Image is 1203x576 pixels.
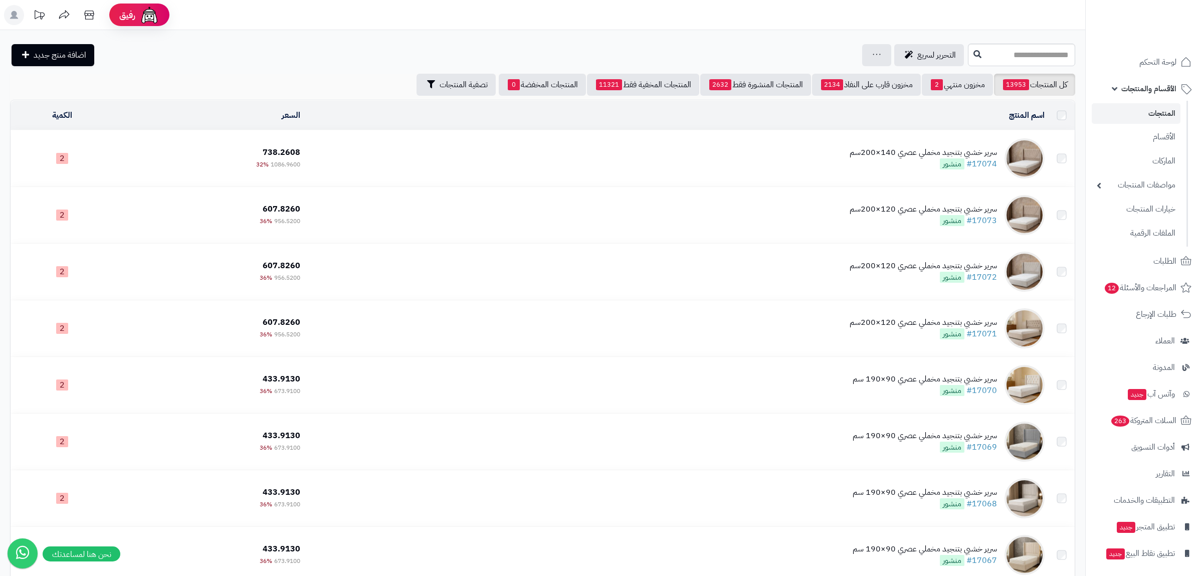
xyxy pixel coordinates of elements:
span: 673.9100 [274,556,300,565]
img: سرير خشبي بتنجيد مخملي عصري 120×200سم [1005,308,1045,348]
span: 2 [56,379,68,391]
a: تحديثات المنصة [27,5,52,28]
a: مخزون منتهي2 [922,74,993,96]
a: #17072 [966,271,997,283]
a: الطلبات [1092,249,1197,273]
span: 2 [56,493,68,504]
a: السعر [282,109,300,121]
span: طلبات الإرجاع [1136,307,1176,321]
span: أدوات التسويق [1131,440,1175,454]
span: المراجعات والأسئلة [1104,281,1176,295]
span: 956.5200 [274,217,300,226]
a: #17068 [966,498,997,510]
span: 2 [56,323,68,334]
span: 263 [1111,416,1129,427]
img: سرير خشبي بتنجيد مخملي عصري 90×190 سم [1005,422,1045,462]
a: مخزون قارب على النفاذ2134 [812,74,921,96]
img: سرير خشبي بتنجيد مخملي عصري 90×190 سم [1005,535,1045,575]
a: المنتجات المخفية فقط11321 [587,74,699,96]
a: الملفات الرقمية [1092,223,1180,244]
span: 36% [260,330,272,339]
span: 11321 [596,79,622,90]
span: 2 [56,153,68,164]
span: 433.9130 [263,486,300,498]
img: سرير خشبي بتنجيد مخملي عصري 120×200سم [1005,195,1045,235]
span: التقارير [1156,467,1175,481]
span: 36% [260,387,272,396]
a: وآتس آبجديد [1092,382,1197,406]
a: مواصفات المنتجات [1092,174,1180,196]
span: لوحة التحكم [1139,55,1176,69]
a: طلبات الإرجاع [1092,302,1197,326]
span: 36% [260,217,272,226]
span: 32% [256,160,269,169]
span: 433.9130 [263,430,300,442]
span: المدونة [1153,360,1175,374]
span: 2 [931,79,943,90]
a: لوحة التحكم [1092,50,1197,74]
span: الطلبات [1153,254,1176,268]
div: سرير خشبي بتنجيد مخملي عصري 120×200سم [850,260,997,272]
span: منشور [940,215,964,226]
a: العملاء [1092,329,1197,353]
a: تطبيق نقاط البيعجديد [1092,541,1197,565]
a: السلات المتروكة263 [1092,409,1197,433]
button: تصفية المنتجات [417,74,496,96]
span: 673.9100 [274,500,300,509]
div: سرير خشبي بتنجيد مخملي عصري 90×190 سم [853,543,997,555]
span: 607.8260 [263,260,300,272]
a: #17071 [966,328,997,340]
a: الأقسام [1092,126,1180,148]
a: خيارات المنتجات [1092,199,1180,220]
span: منشور [940,158,964,169]
a: كل المنتجات13953 [994,74,1075,96]
a: الكمية [52,109,72,121]
span: العملاء [1155,334,1175,348]
a: المنتجات المخفضة0 [499,74,586,96]
span: 673.9100 [274,387,300,396]
a: التطبيقات والخدمات [1092,488,1197,512]
span: 607.8260 [263,316,300,328]
span: 13953 [1003,79,1029,90]
a: اضافة منتج جديد [12,44,94,66]
span: التحرير لسريع [917,49,956,61]
a: اسم المنتج [1009,109,1045,121]
div: سرير خشبي بتنجيد مخملي عصري 140×200سم [850,147,997,158]
span: 956.5200 [274,273,300,282]
span: منشور [940,328,964,339]
span: منشور [940,498,964,509]
div: سرير خشبي بتنجيد مخملي عصري 90×190 سم [853,430,997,442]
span: 2 [56,266,68,277]
a: #17069 [966,441,997,453]
a: #17070 [966,385,997,397]
span: 1086.9600 [271,160,300,169]
span: رفيق [119,9,135,21]
span: 2 [56,210,68,221]
span: 36% [260,500,272,509]
span: 2 [56,436,68,447]
div: سرير خشبي بتنجيد مخملي عصري 120×200سم [850,204,997,215]
img: سرير خشبي بتنجيد مخملي عصري 140×200سم [1005,138,1045,178]
span: الأقسام والمنتجات [1121,82,1176,96]
span: تصفية المنتجات [440,79,488,91]
a: الماركات [1092,150,1180,172]
a: التحرير لسريع [894,44,964,66]
div: سرير خشبي بتنجيد مخملي عصري 90×190 سم [853,487,997,498]
img: سرير خشبي بتنجيد مخملي عصري 90×190 سم [1005,478,1045,518]
div: سرير خشبي بتنجيد مخملي عصري 120×200سم [850,317,997,328]
a: أدوات التسويق [1092,435,1197,459]
img: ai-face.png [139,5,159,25]
span: منشور [940,555,964,566]
span: منشور [940,385,964,396]
a: المدونة [1092,355,1197,379]
span: اضافة منتج جديد [34,49,86,61]
span: 433.9130 [263,543,300,555]
span: جديد [1106,548,1125,559]
span: السلات المتروكة [1110,414,1176,428]
span: 2134 [821,79,843,90]
div: سرير خشبي بتنجيد مخملي عصري 90×190 سم [853,373,997,385]
span: جديد [1128,389,1146,400]
span: تطبيق المتجر [1116,520,1175,534]
a: #17067 [966,554,997,566]
span: تطبيق نقاط البيع [1105,546,1175,560]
